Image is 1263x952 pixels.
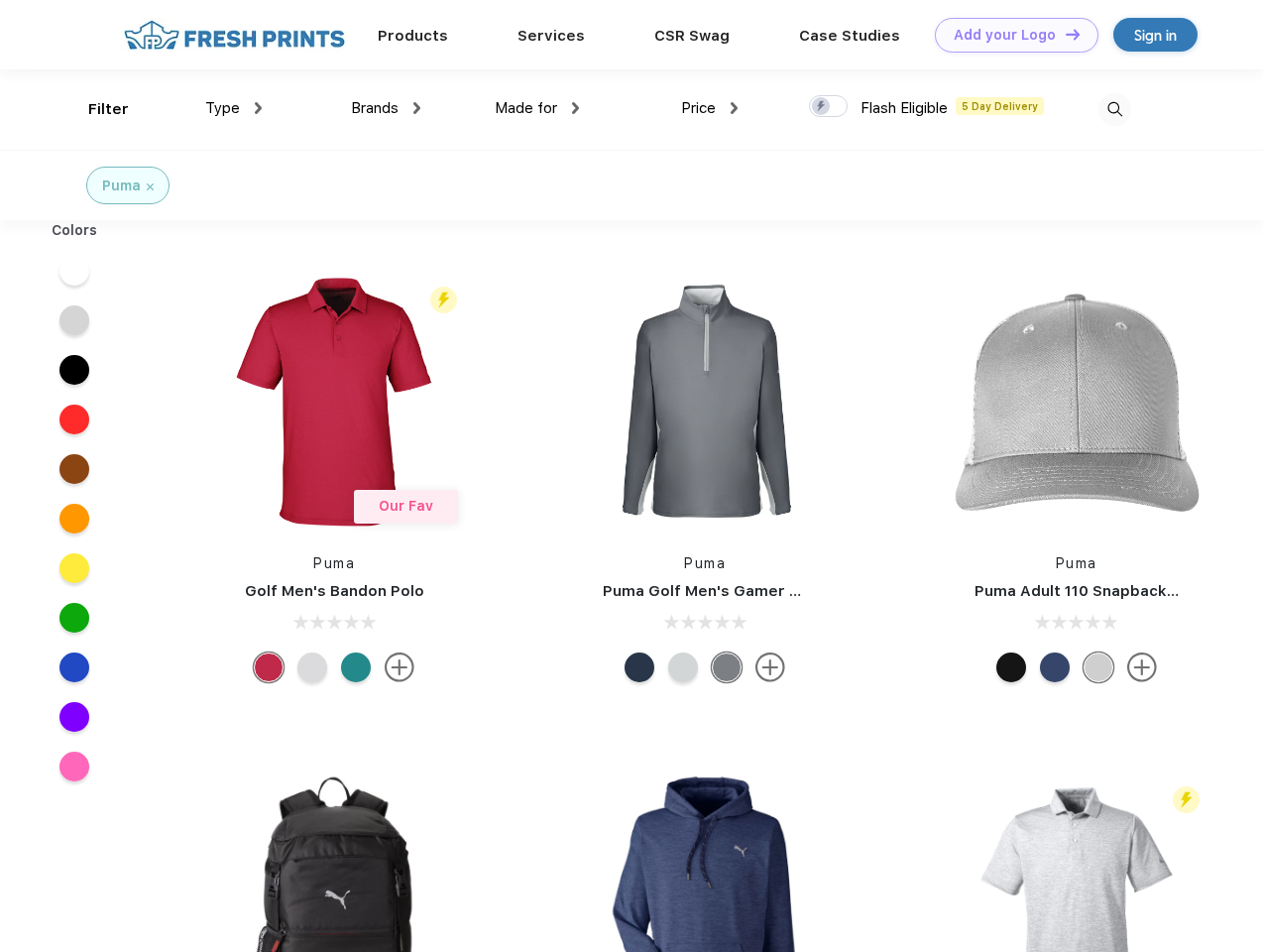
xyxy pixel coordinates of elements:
a: CSR Swag [654,27,730,45]
img: more.svg [755,653,785,682]
span: Type [205,99,240,117]
img: func=resize&h=266 [202,270,466,534]
img: more.svg [1127,653,1157,682]
div: Peacoat with Qut Shd [1040,653,1070,682]
span: Price [681,99,716,117]
img: dropdown.png [413,102,420,114]
img: DT [1066,29,1080,40]
a: Services [517,27,585,45]
div: Pma Blk with Pma Blk [996,653,1026,682]
div: Add your Logo [954,27,1056,44]
img: more.svg [385,653,414,682]
span: 5 Day Delivery [956,97,1044,115]
div: High Rise [668,653,698,682]
img: dropdown.png [731,102,738,114]
img: dropdown.png [572,102,579,114]
div: Green Lagoon [341,653,371,682]
img: func=resize&h=266 [573,270,837,534]
a: Puma [684,555,726,571]
img: fo%20logo%202.webp [118,18,351,53]
div: Ski Patrol [254,653,284,682]
div: Puma [102,176,141,196]
a: Puma [1056,555,1097,571]
img: func=resize&h=266 [945,270,1208,534]
span: Brands [351,99,399,117]
a: Golf Men's Bandon Polo [245,582,424,600]
img: flash_active_toggle.svg [430,287,457,313]
span: Flash Eligible [861,99,948,117]
img: dropdown.png [255,102,262,114]
div: Sign in [1134,24,1177,47]
img: flash_active_toggle.svg [1173,786,1200,813]
img: filter_cancel.svg [147,183,154,190]
div: Navy Blazer [625,653,654,682]
a: Puma Golf Men's Gamer Golf Quarter-Zip [603,582,916,600]
div: Quiet Shade [712,653,742,682]
span: Our Fav [379,498,433,514]
div: High Rise [297,653,327,682]
a: Sign in [1113,18,1198,52]
span: Made for [495,99,557,117]
div: Filter [88,98,129,121]
div: Colors [37,220,113,241]
a: Puma [313,555,355,571]
div: Quarry Brt Whit [1084,653,1113,682]
a: Products [378,27,448,45]
img: desktop_search.svg [1098,93,1131,126]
